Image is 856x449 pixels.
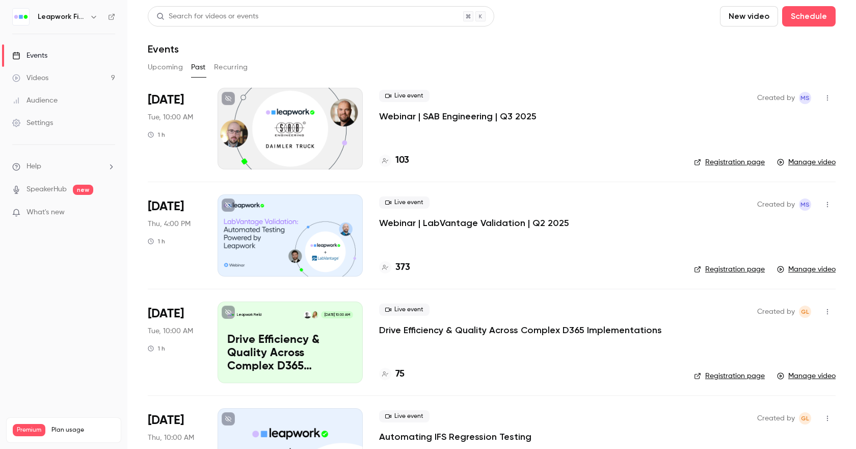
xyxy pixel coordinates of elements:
[379,324,662,336] a: Drive Efficiency & Quality Across Complex D365 Implementations
[395,367,405,381] h4: 75
[26,161,41,172] span: Help
[799,198,811,211] span: Marlena Swiderska
[12,51,47,61] div: Events
[13,9,29,25] img: Leapwork Field
[694,371,765,381] a: Registration page
[148,131,165,139] div: 1 h
[720,6,778,27] button: New video
[801,306,809,318] span: GL
[799,412,811,425] span: Genevieve Loriant
[757,92,795,104] span: Created by
[800,92,810,104] span: MS
[379,367,405,381] a: 75
[148,88,201,169] div: Sep 9 Tue, 11:00 AM (Europe/Copenhagen)
[757,198,795,211] span: Created by
[304,311,311,318] img: Robert Emmen
[218,302,363,383] a: Drive Efficiency & Quality Across Complex D365 ImplementationsLeapwork FieldAlexandra CoptilRober...
[379,304,430,316] span: Live event
[379,196,430,209] span: Live event
[782,6,836,27] button: Schedule
[777,157,836,167] a: Manage video
[237,312,261,317] p: Leapwork Field
[12,95,58,106] div: Audience
[148,306,184,322] span: [DATE]
[379,431,531,443] a: Automating IFS Regression Testing
[227,334,353,373] p: Drive Efficiency & Quality Across Complex D365 Implementations
[694,157,765,167] a: Registration page
[799,306,811,318] span: Genevieve Loriant
[26,207,65,218] span: What's new
[379,110,537,122] a: Webinar | SAB Engineering | Q3 2025
[148,237,165,245] div: 1 h
[379,154,409,167] a: 103
[694,264,765,275] a: Registration page
[799,92,811,104] span: Marlena Swiderska
[51,426,115,434] span: Plan usage
[103,208,115,217] iframe: Noticeable Trigger
[777,371,836,381] a: Manage video
[12,118,53,128] div: Settings
[757,306,795,318] span: Created by
[321,311,353,318] span: [DATE] 10:00 AM
[148,344,165,353] div: 1 h
[148,194,201,276] div: Jun 26 Thu, 5:00 PM (Europe/Copenhagen)
[38,12,86,22] h6: Leapwork Field
[156,11,258,22] div: Search for videos or events
[148,412,184,429] span: [DATE]
[800,198,810,211] span: MS
[148,326,193,336] span: Tue, 10:00 AM
[148,43,179,55] h1: Events
[395,154,409,167] h4: 103
[379,217,569,229] a: Webinar | LabVantage Validation | Q2 2025
[379,90,430,102] span: Live event
[148,112,193,122] span: Tue, 10:00 AM
[191,59,206,76] button: Past
[757,412,795,425] span: Created by
[148,219,191,229] span: Thu, 4:00 PM
[214,59,248,76] button: Recurring
[148,59,183,76] button: Upcoming
[26,184,67,195] a: SpeakerHub
[311,311,318,318] img: Alexandra Coptil
[777,264,836,275] a: Manage video
[379,410,430,422] span: Live event
[801,412,809,425] span: GL
[13,424,45,436] span: Premium
[148,302,201,383] div: May 6 Tue, 10:00 AM (Europe/London)
[148,92,184,108] span: [DATE]
[73,185,93,195] span: new
[12,73,48,83] div: Videos
[148,433,194,443] span: Thu, 10:00 AM
[12,161,115,172] li: help-dropdown-opener
[379,261,410,275] a: 373
[148,198,184,215] span: [DATE]
[395,261,410,275] h4: 373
